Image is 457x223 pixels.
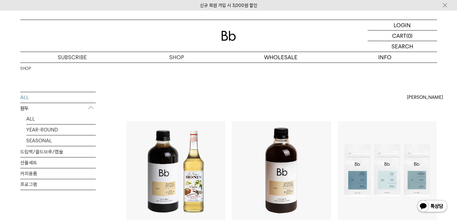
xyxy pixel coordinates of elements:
[229,52,333,63] p: WHOLESALE
[26,114,96,124] a: ALL
[417,199,448,214] img: 카카오톡 채널 1:1 채팅 버튼
[200,3,257,8] a: 신규 회원 가입 시 3,000원 할인
[20,157,96,168] a: 선물세트
[368,20,437,31] a: LOGIN
[391,41,413,52] p: SEARCH
[26,124,96,135] a: YEAR-ROUND
[20,66,31,72] a: SHOP
[338,121,437,220] img: 블렌드 커피 3종 (각 200g x3)
[394,20,411,30] p: LOGIN
[406,31,413,41] p: (0)
[124,52,229,63] a: SHOP
[232,121,331,220] img: 토스트 콜드브루 500ml
[392,31,406,41] p: CART
[20,179,96,190] a: 프로그램
[20,103,96,114] p: 원두
[126,121,225,220] img: 토스트 콜드브루 x 바닐라 시럽 세트
[333,52,437,63] p: INFO
[20,168,96,179] a: 커피용품
[221,31,236,41] img: 로고
[26,135,96,146] a: SEASONAL
[20,92,96,103] a: ALL
[20,147,96,157] a: 드립백/콜드브루/캡슐
[368,31,437,41] a: CART (0)
[407,94,443,101] span: [PERSON_NAME]
[20,52,124,63] a: SUBSCRIBE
